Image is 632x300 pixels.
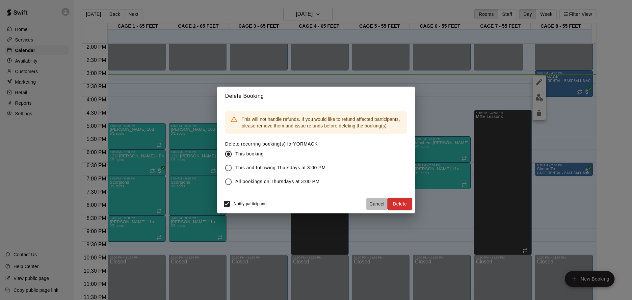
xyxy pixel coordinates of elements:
[234,202,268,206] span: Notify participants
[387,198,412,210] button: Delete
[225,141,331,147] label: Delete recurring booking(s) for YORMACK
[235,150,264,157] span: This booking
[217,87,415,106] h2: Delete Booking
[235,164,326,171] span: This and following Thursdays at 3:00 PM
[366,198,387,210] button: Cancel
[235,178,320,185] span: All bookings on Thursdays at 3:00 PM
[242,113,402,132] div: This will not handle refunds. If you would like to refund affected participants, please remove th...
